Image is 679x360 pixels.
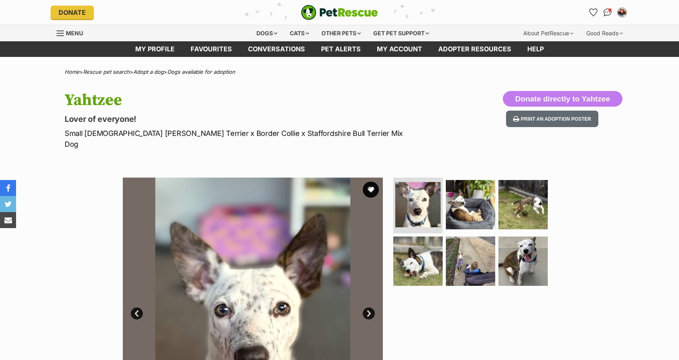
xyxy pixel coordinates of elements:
a: My account [369,41,430,57]
img: Photo of Yahtzee [446,237,495,286]
button: Donate directly to Yahtzee [503,91,622,107]
a: Pet alerts [313,41,369,57]
a: Menu [57,25,89,40]
div: Dogs [251,25,283,41]
div: > > > [45,69,634,75]
ul: Account quick links [587,6,628,19]
div: Other pets [316,25,366,41]
a: Rescue pet search [83,69,130,75]
a: Dogs available for adoption [167,69,235,75]
img: Photo of Yahtzee [446,180,495,229]
img: Joel Brooks profile pic [618,8,626,16]
a: Prev [131,307,143,320]
a: Adopt a dog [133,69,164,75]
img: Photo of Yahtzee [498,237,548,286]
a: Next [363,307,375,320]
div: Good Reads [581,25,628,41]
a: Donate [51,6,94,19]
p: Small [DEMOGRAPHIC_DATA] [PERSON_NAME] Terrier x Border Collie x Staffordshire Bull Terrier Mix Dog [65,128,404,150]
h1: Yahtzee [65,91,404,109]
button: Print an adoption poster [506,111,598,127]
a: Home [65,69,79,75]
a: Favourites [587,6,600,19]
a: My profile [127,41,183,57]
span: Menu [66,30,83,36]
a: Adopter resources [430,41,519,57]
img: Photo of Yahtzee [393,237,443,286]
img: Photo of Yahtzee [498,180,548,229]
a: PetRescue [301,5,378,20]
img: Photo of Yahtzee [395,182,441,227]
a: Favourites [183,41,240,57]
button: My account [616,6,628,19]
button: favourite [363,182,379,198]
a: conversations [240,41,313,57]
a: Help [519,41,552,57]
div: Get pet support [368,25,435,41]
p: Lover of everyone! [65,113,404,125]
a: Conversations [601,6,614,19]
div: About PetRescue [518,25,579,41]
img: chat-41dd97257d64d25036548639549fe6c8038ab92f7586957e7f3b1b290dea8141.svg [604,8,612,16]
div: Cats [284,25,315,41]
img: logo-e224e6f780fb5917bec1dbf3a21bbac754714ae5b6737aabdf751b685950b380.svg [301,5,378,20]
